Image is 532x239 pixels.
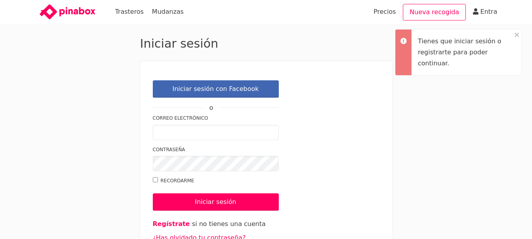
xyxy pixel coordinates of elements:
[412,30,521,75] div: Tienes que iniciar sesión o registrarte para poder continuar.
[153,220,190,228] a: Regístrate
[203,102,220,113] span: o
[153,80,279,98] a: Iniciar sesión con Facebook
[153,114,279,122] label: Correo electrónico
[140,36,392,51] h2: Iniciar sesión
[153,193,279,211] input: Iniciar sesión
[403,4,466,20] a: Nueva recogida
[153,177,279,185] label: Recordarme
[153,146,279,154] label: Contraseña
[153,177,158,182] input: Recordarme
[153,217,380,231] li: si no tienes una cuenta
